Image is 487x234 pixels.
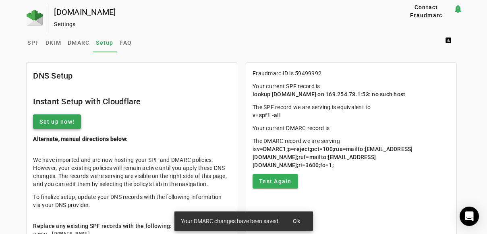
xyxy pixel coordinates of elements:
p: We have imported and are now hosting your SPF and DMARC policies. However, your existing policies... [33,156,230,188]
a: DMARC [64,33,93,52]
p: To finalize setup, update your DNS records with the following information via your DNS provider. [33,193,230,209]
p: The SPF record we are serving is equivalent to [253,103,450,119]
button: Set up now! [33,114,81,129]
span: SPF [27,40,39,46]
span: v=spf1 -all [253,112,281,118]
div: Settings [54,20,374,28]
button: Ok [284,214,310,228]
span: FAQ [120,40,132,46]
p: Your current SPF record is [253,82,450,98]
div: Replace any existing SPF records with the following: [33,222,230,230]
span: DMARC [68,40,89,46]
span: Set up now! [39,118,75,126]
a: Setup [93,33,116,52]
span: lookup [DOMAIN_NAME] on 169.254.78.1:53: no such host [253,91,405,97]
button: Test Again [253,174,298,188]
p: Fraudmarc ID is 59499992 [253,69,450,77]
span: Test Again [259,177,292,185]
img: Fraudmarc Logo [27,10,43,26]
div: [DOMAIN_NAME] [54,8,374,16]
span: Ok [293,218,301,224]
p: The DMARC record we are serving is [253,137,450,169]
a: DKIM [42,33,64,52]
h2: Instant Setup with Cloudflare [33,95,230,108]
span: DKIM [46,40,61,46]
span: Contact Fraudmarc [403,3,450,19]
div: Open Intercom Messenger [460,207,479,226]
a: FAQ [117,33,135,52]
a: SPF [24,33,42,52]
mat-card-title: DNS Setup [33,69,73,82]
button: Contact Fraudmarc [400,4,453,19]
span: Setup [96,40,113,46]
div: Your DMARC changes have been saved. [174,211,284,231]
span: v=DMARC1;p=reject;pct=100;rua=mailto:[EMAIL_ADDRESS][DOMAIN_NAME];ruf=mailto:[EMAIL_ADDRESS][DOMA... [253,146,413,168]
mat-icon: notification_important [453,4,463,14]
p: Your current DMARC record is [253,124,450,132]
b: Alternate, manual directions below: [33,136,128,142]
